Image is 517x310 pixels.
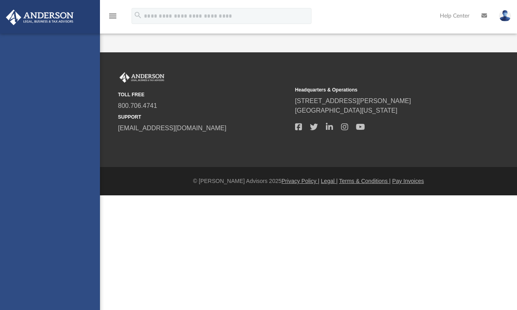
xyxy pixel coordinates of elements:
a: Terms & Conditions | [339,178,391,184]
a: menu [108,15,118,21]
img: User Pic [499,10,511,22]
small: TOLL FREE [118,91,289,98]
i: menu [108,11,118,21]
img: Anderson Advisors Platinum Portal [4,10,76,25]
small: SUPPORT [118,113,289,121]
i: search [134,11,142,20]
a: [GEOGRAPHIC_DATA][US_STATE] [295,107,397,114]
small: Headquarters & Operations [295,86,467,93]
a: Privacy Policy | [281,178,319,184]
div: © [PERSON_NAME] Advisors 2025 [100,177,517,185]
a: [EMAIL_ADDRESS][DOMAIN_NAME] [118,125,226,131]
a: [STREET_ADDRESS][PERSON_NAME] [295,97,411,104]
a: Pay Invoices [392,178,424,184]
a: 800.706.4741 [118,102,157,109]
img: Anderson Advisors Platinum Portal [118,72,166,83]
a: Legal | [321,178,338,184]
